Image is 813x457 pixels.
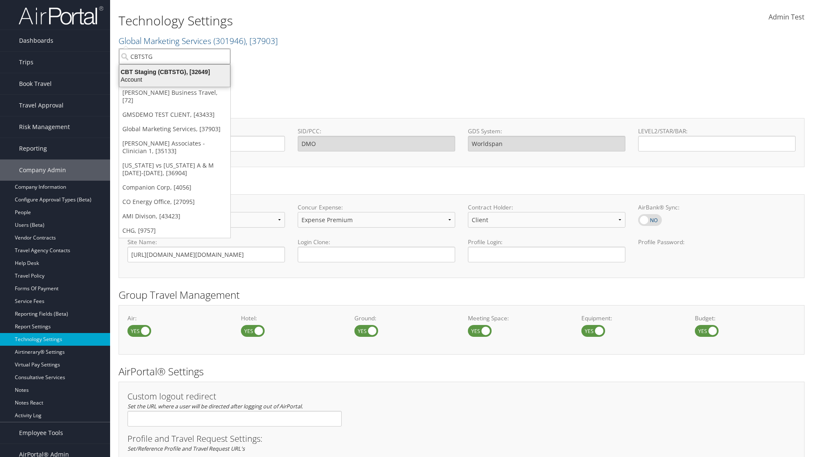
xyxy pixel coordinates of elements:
[119,12,576,30] h1: Technology Settings
[114,68,235,76] div: CBT Staging (CBTSTG), [32649]
[581,314,682,322] label: Equipment:
[468,314,569,322] label: Meeting Space:
[127,402,303,410] em: Set the URL where a user will be directed after logging out of AirPortal.
[19,138,47,159] span: Reporting
[638,238,796,262] label: Profile Password:
[114,76,235,83] div: Account
[638,214,662,226] label: AirBank® Sync
[19,116,70,138] span: Risk Management
[298,127,455,135] label: SID/PCC:
[119,85,230,107] a: [PERSON_NAME] Business Travel, [72]
[213,35,246,47] span: ( 301946 )
[119,35,278,47] a: Global Marketing Services
[119,209,230,223] a: AMI Divison, [43423]
[354,314,455,322] label: Ground:
[468,127,625,135] label: GDS System:
[468,203,625,212] label: Contract Holder:
[119,180,230,195] a: Companion Corp, [4056]
[19,160,66,181] span: Company Admin
[127,435,796,443] h3: Profile and Travel Request Settings:
[119,107,230,122] a: GMSDEMO TEST CLIENT, [43433]
[127,445,245,452] em: Set/Reference Profile and Travel Request URL's
[19,73,52,94] span: Book Travel
[638,203,796,212] label: AirBank® Sync:
[119,49,230,64] input: Search Accounts
[119,158,230,180] a: [US_STATE] vs [US_STATE] A & M [DATE]-[DATE], [36904]
[119,288,805,302] h2: Group Travel Management
[769,4,805,30] a: Admin Test
[119,101,798,115] h2: GDS
[119,177,805,191] h2: Online Booking Tool
[19,30,53,51] span: Dashboards
[241,314,342,322] label: Hotel:
[638,127,796,135] label: LEVEL2/STAR/BAR:
[19,422,63,443] span: Employee Tools
[298,238,455,246] label: Login Clone:
[19,52,33,73] span: Trips
[298,203,455,212] label: Concur Expense:
[119,136,230,158] a: [PERSON_NAME] Associates - Clinician 1, [35133]
[119,364,805,379] h2: AirPortal® Settings
[127,314,228,322] label: Air:
[127,392,342,401] h3: Custom logout redirect
[19,95,64,116] span: Travel Approval
[246,35,278,47] span: , [ 37903 ]
[695,314,796,322] label: Budget:
[468,238,625,262] label: Profile Login:
[19,6,103,25] img: airportal-logo.png
[119,223,230,238] a: CHG, [9757]
[119,195,230,209] a: CO Energy Office, [27095]
[769,12,805,22] span: Admin Test
[468,247,625,262] input: Profile Login:
[127,238,285,246] label: Site Name:
[119,122,230,136] a: Global Marketing Services, [37903]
